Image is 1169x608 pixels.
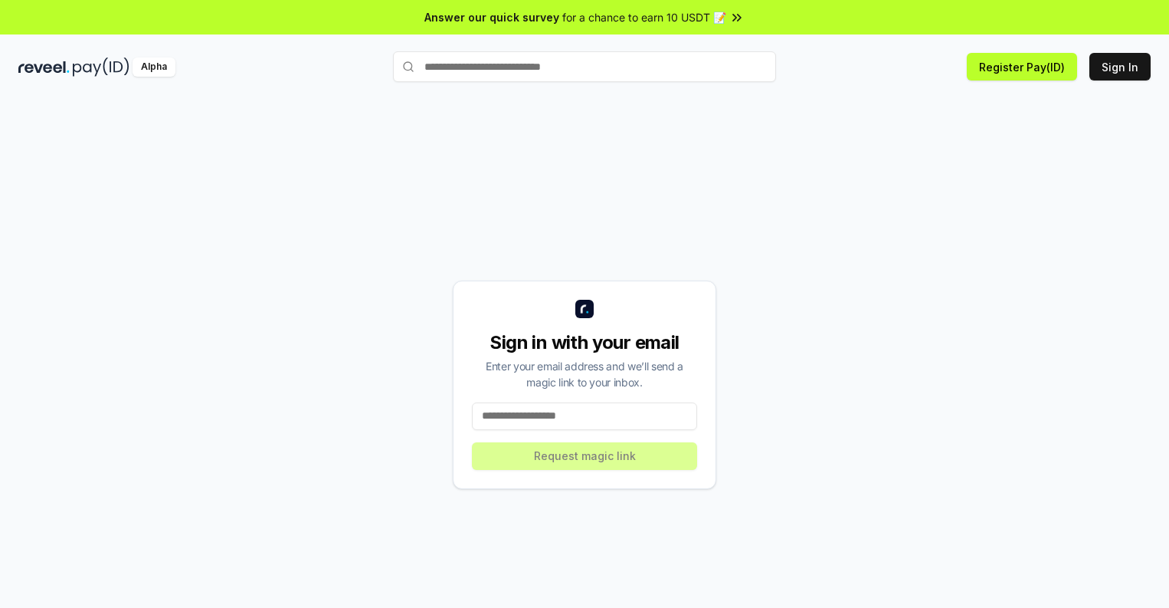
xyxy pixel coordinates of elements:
img: reveel_dark [18,58,70,77]
img: pay_id [73,58,129,77]
img: logo_small [575,300,594,318]
button: Sign In [1089,53,1151,81]
span: for a chance to earn 10 USDT 📝 [562,9,726,25]
button: Register Pay(ID) [967,53,1077,81]
div: Alpha [133,58,175,77]
span: Answer our quick survey [424,9,559,25]
div: Enter your email address and we’ll send a magic link to your inbox. [472,358,697,390]
div: Sign in with your email [472,330,697,355]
